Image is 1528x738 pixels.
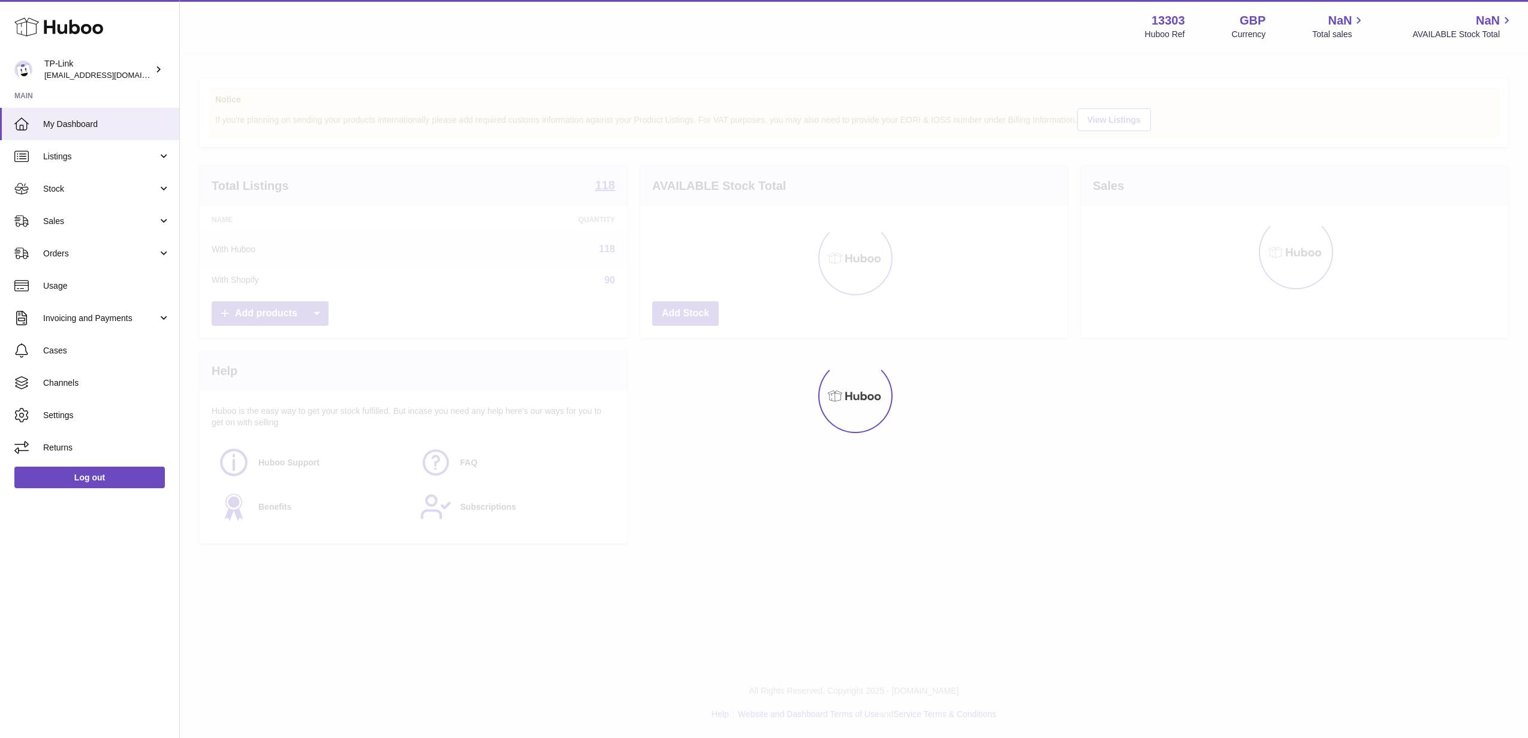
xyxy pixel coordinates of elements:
[1412,13,1514,40] a: NaN AVAILABLE Stock Total
[43,345,170,356] span: Cases
[43,151,158,162] span: Listings
[43,377,170,389] span: Channels
[43,216,158,227] span: Sales
[1145,29,1185,40] div: Huboo Ref
[43,280,170,292] span: Usage
[43,248,158,259] span: Orders
[1240,13,1265,29] strong: GBP
[43,313,158,324] span: Invoicing and Payments
[43,442,170,453] span: Returns
[14,61,32,78] img: internalAdmin-13303@internal.huboo.com
[44,58,152,81] div: TP-Link
[1312,13,1366,40] a: NaN Total sales
[1328,13,1352,29] span: NaN
[1232,29,1266,40] div: Currency
[14,467,165,488] a: Log out
[1476,13,1500,29] span: NaN
[1312,29,1366,40] span: Total sales
[43,183,158,195] span: Stock
[1412,29,1514,40] span: AVAILABLE Stock Total
[43,410,170,421] span: Settings
[43,119,170,130] span: My Dashboard
[44,70,176,80] span: [EMAIL_ADDRESS][DOMAIN_NAME]
[1152,13,1185,29] strong: 13303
